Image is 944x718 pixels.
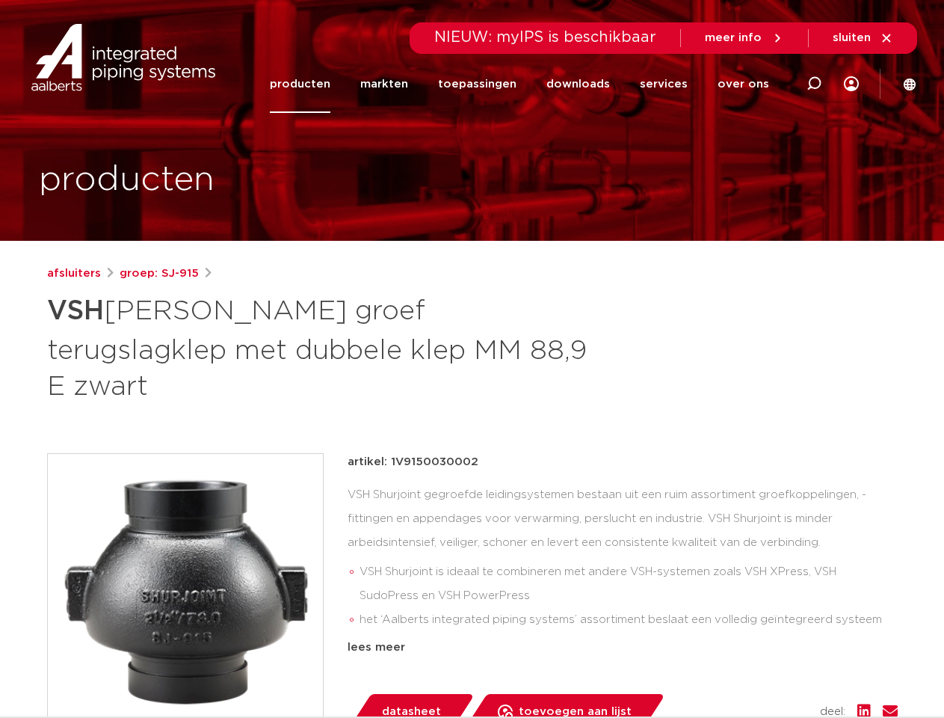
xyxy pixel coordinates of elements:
[270,55,330,113] a: producten
[434,30,656,45] span: NIEUW: myIPS is beschikbaar
[47,289,608,405] h1: [PERSON_NAME] groef terugslagklep met dubbele klep MM 88,9 E zwart
[438,55,516,113] a: toepassingen
[705,32,762,43] span: meer info
[348,639,898,657] div: lees meer
[348,483,898,633] div: VSH Shurjoint gegroefde leidingsystemen bestaan uit een ruim assortiment groefkoppelingen, -fitti...
[270,55,769,113] nav: Menu
[718,55,769,113] a: over ons
[360,55,408,113] a: markten
[47,265,101,283] a: afsluiters
[833,32,871,43] span: sluiten
[348,453,478,471] p: artikel: 1V9150030002
[47,298,104,325] strong: VSH
[39,156,215,204] h1: producten
[360,560,898,608] li: VSH Shurjoint is ideaal te combineren met andere VSH-systemen zoals VSH XPress, VSH SudoPress en ...
[120,265,199,283] a: groep: SJ-915
[360,608,898,656] li: het ‘Aalberts integrated piping systems’ assortiment beslaat een volledig geïntegreerd systeem va...
[640,55,688,113] a: services
[705,31,784,45] a: meer info
[546,55,610,113] a: downloads
[833,31,893,45] a: sluiten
